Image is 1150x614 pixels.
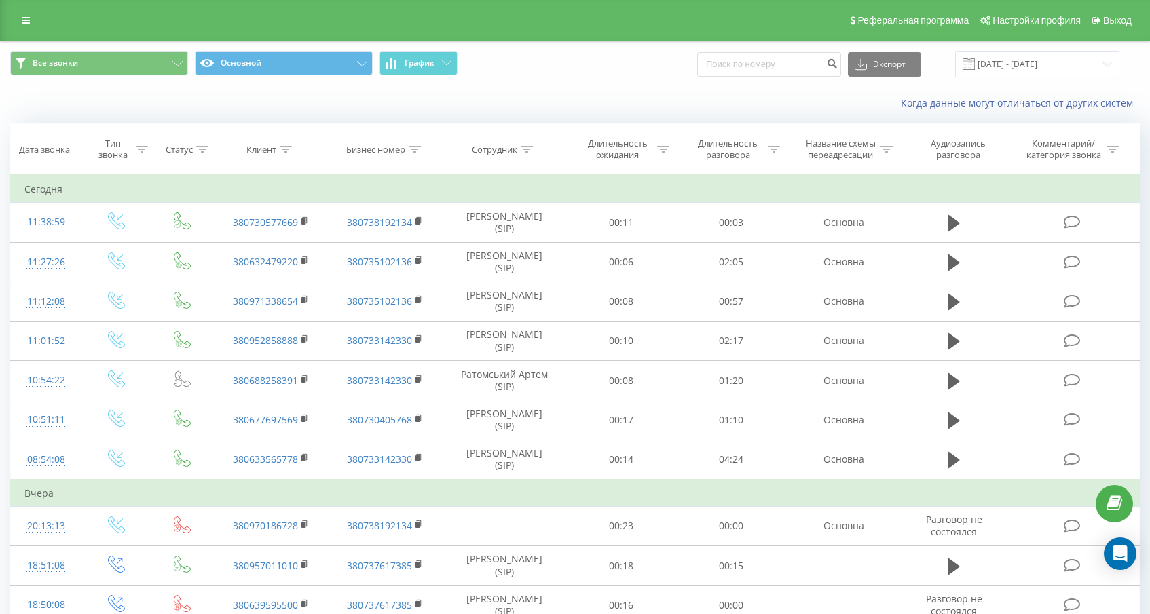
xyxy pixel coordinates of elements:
td: Основна [786,440,901,480]
button: Основной [195,51,373,75]
div: Длительность ожидания [581,138,654,161]
a: 380738192134 [347,216,412,229]
td: 04:24 [676,440,786,480]
div: Бизнес номер [346,144,405,155]
td: 02:17 [676,321,786,360]
div: 10:51:11 [24,406,67,433]
td: 00:03 [676,203,786,242]
a: 380633565778 [233,453,298,465]
a: 380677697569 [233,413,298,426]
div: Тип звонка [93,138,132,161]
a: 380735102136 [347,294,412,307]
td: 00:00 [676,506,786,545]
div: 08:54:08 [24,446,67,473]
button: График [379,51,458,75]
a: 380733142330 [347,334,412,347]
td: Основна [786,282,901,321]
td: Вчера [11,480,1140,507]
div: Длительность разговора [692,138,764,161]
span: Реферальная программа [857,15,969,26]
span: График [405,58,434,68]
td: [PERSON_NAME] (SIP) [443,546,566,586]
td: 00:11 [566,203,676,242]
div: Статус [166,144,193,155]
div: 11:27:26 [24,249,67,275]
td: 01:10 [676,400,786,440]
div: Дата звонка [19,144,70,155]
div: Сотрудник [472,144,517,155]
a: 380688258391 [233,374,298,387]
td: 00:17 [566,400,676,440]
a: 380639595500 [233,598,298,611]
a: 380733142330 [347,453,412,465]
div: 10:54:22 [24,367,67,394]
button: Экспорт [848,52,921,77]
td: [PERSON_NAME] (SIP) [443,242,566,282]
td: [PERSON_NAME] (SIP) [443,282,566,321]
td: 01:20 [676,361,786,400]
div: Комментарий/категория звонка [1024,138,1103,161]
a: 380737617385 [347,598,412,611]
div: Open Intercom Messenger [1104,537,1136,570]
td: Основна [786,242,901,282]
a: 380632479220 [233,255,298,268]
td: Ратомський Артем (SIP) [443,361,566,400]
td: 00:06 [566,242,676,282]
span: Все звонки [33,58,78,69]
td: [PERSON_NAME] (SIP) [443,321,566,360]
td: 00:08 [566,361,676,400]
td: [PERSON_NAME] (SIP) [443,400,566,440]
td: 00:14 [566,440,676,480]
a: 380730577669 [233,216,298,229]
td: Основна [786,361,901,400]
input: Поиск по номеру [697,52,841,77]
td: [PERSON_NAME] (SIP) [443,440,566,480]
a: 380971338654 [233,294,298,307]
td: 02:05 [676,242,786,282]
div: 11:38:59 [24,209,67,235]
td: 00:08 [566,282,676,321]
td: Основна [786,400,901,440]
a: Когда данные могут отличаться от других систем [901,96,1140,109]
div: Клиент [246,144,276,155]
td: Основна [786,321,901,360]
a: 380735102136 [347,255,412,268]
button: Все звонки [10,51,188,75]
td: Основна [786,506,901,545]
td: [PERSON_NAME] (SIP) [443,203,566,242]
a: 380733142330 [347,374,412,387]
a: 380957011010 [233,559,298,572]
a: 380952858888 [233,334,298,347]
a: 380970186728 [233,519,298,532]
td: 00:18 [566,546,676,586]
td: Сегодня [11,176,1140,203]
div: 20:13:13 [24,513,67,539]
div: Аудиозапись разговора [914,138,1003,161]
a: 380737617385 [347,559,412,572]
td: 00:15 [676,546,786,586]
span: Настройки профиля [993,15,1081,26]
span: Выход [1103,15,1132,26]
div: Название схемы переадресации [804,138,877,161]
span: Разговор не состоялся [926,513,982,538]
td: 00:23 [566,506,676,545]
td: 00:10 [566,321,676,360]
div: 18:51:08 [24,552,67,579]
td: Основна [786,203,901,242]
td: 00:57 [676,282,786,321]
a: 380730405768 [347,413,412,426]
div: 11:01:52 [24,328,67,354]
div: 11:12:08 [24,288,67,315]
a: 380738192134 [347,519,412,532]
